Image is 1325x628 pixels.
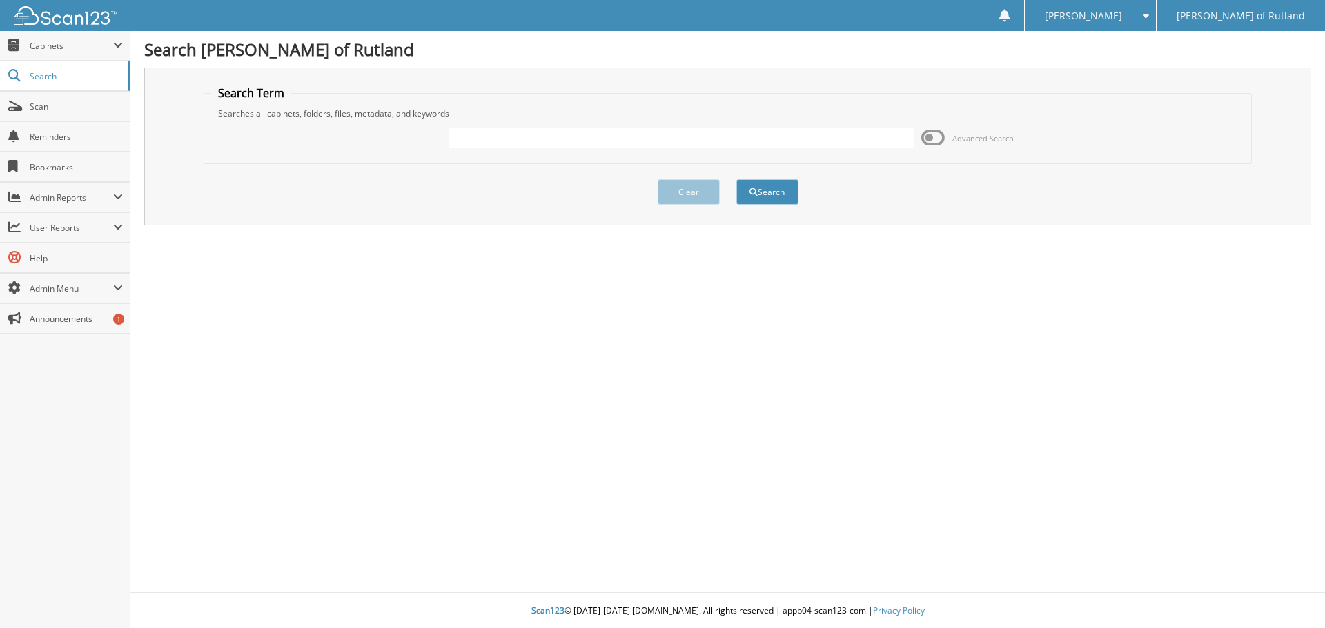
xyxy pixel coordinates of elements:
div: Searches all cabinets, folders, files, metadata, and keywords [211,108,1245,119]
span: Search [30,70,121,82]
span: Scan123 [531,605,565,616]
button: Search [736,179,798,205]
h1: Search [PERSON_NAME] of Rutland [144,38,1311,61]
span: Scan [30,101,123,112]
span: Help [30,252,123,264]
img: scan123-logo-white.svg [14,6,117,25]
span: Cabinets [30,40,113,52]
legend: Search Term [211,85,291,101]
span: [PERSON_NAME] of Rutland [1177,12,1305,20]
div: 1 [113,314,124,325]
div: © [DATE]-[DATE] [DOMAIN_NAME]. All rights reserved | appb04-scan123-com | [130,594,1325,628]
span: Admin Reports [30,192,113,203]
span: Admin Menu [30,283,113,294]
span: [PERSON_NAME] [1045,12,1122,20]
span: Announcements [30,313,123,325]
span: User Reports [30,222,113,234]
span: Reminders [30,131,123,143]
button: Clear [658,179,720,205]
span: Bookmarks [30,161,123,173]
a: Privacy Policy [873,605,925,616]
span: Advanced Search [952,133,1014,143]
